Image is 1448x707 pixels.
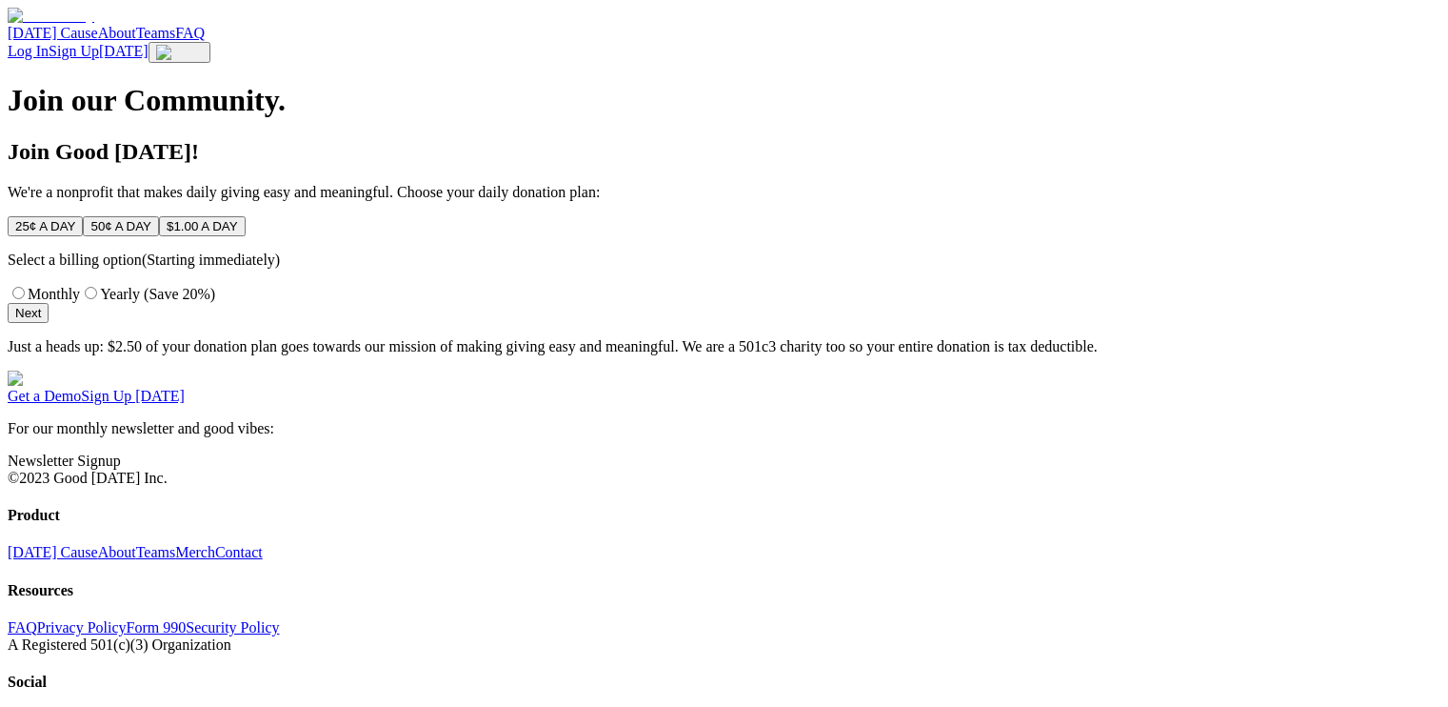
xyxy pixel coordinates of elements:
[8,674,1440,691] h4: Social
[8,43,49,59] a: Log In
[99,43,149,59] span: [DATE]
[8,303,49,323] button: Next
[8,371,94,388] img: GoodToday
[100,286,215,302] span: Yearly (Save 20%)
[186,619,279,636] a: Security Policy
[8,184,1440,201] p: We're a nonprofit that makes daily giving easy and meaningful. Choose your daily donation plan:
[159,216,246,236] button: $1.00 A DAY
[136,25,176,41] a: Teams
[8,388,81,404] a: Get a Demo
[142,252,280,268] span: (Starting immediately)
[8,8,94,25] img: GoodToday
[8,216,83,236] button: 25¢ A DAY
[8,420,1440,437] p: For our monthly newsletter and good vibes:
[12,287,25,299] input: Monthly
[175,544,215,560] a: Merch
[8,636,1440,654] div: A Registered 501(c)(3) Organization
[98,25,136,41] a: About
[37,619,127,636] a: Privacy Policy
[8,25,98,41] a: [DATE] Cause
[136,544,176,560] a: Teams
[8,507,1440,524] h4: Product
[156,45,203,60] img: Menu
[8,470,1440,487] div: ©2023 Good [DATE] Inc.
[81,388,184,404] a: Sign Up [DATE]
[175,25,205,41] a: FAQ
[8,619,37,636] a: FAQ
[8,83,1440,118] h1: Join our Community.
[83,216,158,236] button: 50¢ A DAY
[8,582,1440,599] h4: Resources
[8,453,121,469] a: Newsletter Signup
[85,287,97,299] input: Yearly (Save 20%)
[49,43,148,59] a: Sign Up[DATE]
[98,544,136,560] a: About
[8,544,98,560] a: [DATE] Cause
[8,252,1440,269] p: Select a billing option
[8,338,1440,355] p: Just a heads up: $2.50 of your donation plan goes towards our mission of making giving easy and m...
[28,286,80,302] span: Monthly
[127,619,187,636] a: Form 990
[215,544,263,560] a: Contact
[8,139,1440,165] h2: Join Good [DATE]!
